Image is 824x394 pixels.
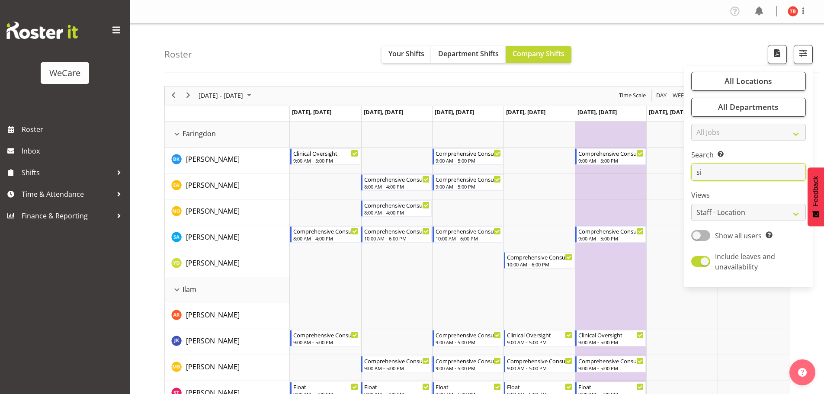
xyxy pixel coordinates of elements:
a: [PERSON_NAME] [186,232,240,242]
div: Float [507,382,572,391]
button: October 2025 [197,90,255,101]
div: Sarah Abbott"s event - Comprehensive Consult 8-4 Begin From Monday, October 20, 2025 at 8:00:00 A... [290,226,361,243]
td: Yvonne Denny resource [165,251,290,277]
div: Comprehensive Consult [507,356,572,365]
div: next period [181,86,196,105]
span: Finance & Reporting [22,209,112,222]
button: Feedback - Show survey [808,167,824,226]
div: Sarah Abbott"s event - Comprehensive Consult 10-6 Begin From Tuesday, October 21, 2025 at 10:00:0... [361,226,432,243]
button: Department Shifts [431,46,506,63]
div: Comprehensive Consult [293,330,359,339]
div: John Ko"s event - Clinical Oversight Begin From Friday, October 24, 2025 at 9:00:00 AM GMT+13:00 ... [575,330,646,346]
div: Matthew Brewer"s event - Comprehensive Consult Begin From Thursday, October 23, 2025 at 9:00:00 A... [504,356,574,372]
div: 9:00 AM - 5:00 PM [578,235,644,242]
div: 10:00 AM - 6:00 PM [507,261,572,268]
span: Department Shifts [438,49,499,58]
h4: Roster [164,49,192,59]
span: Faringdon [183,128,216,139]
label: Search [691,150,806,160]
div: 9:00 AM - 5:00 PM [578,339,644,346]
div: Matthew Brewer"s event - Comprehensive Consult Begin From Friday, October 24, 2025 at 9:00:00 AM ... [575,356,646,372]
div: 9:00 AM - 5:00 PM [436,183,501,190]
div: Yvonne Denny"s event - Comprehensive Consult 10-6 Begin From Thursday, October 23, 2025 at 10:00:... [504,252,574,269]
button: Filter Shifts [794,45,813,64]
span: Company Shifts [513,49,564,58]
div: October 20 - 26, 2025 [196,86,256,105]
div: Comprehensive Consult [436,356,501,365]
span: Ilam [183,284,196,295]
span: Include leaves and unavailability [715,252,775,272]
span: Show all users [715,231,762,240]
div: Brian Ko"s event - Clinical Oversight Begin From Monday, October 20, 2025 at 9:00:00 AM GMT+13:00... [290,148,361,165]
div: Comprehensive Consult [364,356,430,365]
a: [PERSON_NAME] [186,154,240,164]
div: 9:00 AM - 5:00 PM [293,157,359,164]
td: Matthew Brewer resource [165,355,290,381]
div: 9:00 AM - 5:00 PM [436,365,501,372]
div: 9:00 AM - 5:00 PM [436,157,501,164]
button: Timeline Week [671,90,689,101]
div: Float [364,382,430,391]
div: 8:00 AM - 4:00 PM [364,209,430,216]
span: [PERSON_NAME] [186,336,240,346]
span: [PERSON_NAME] [186,206,240,216]
img: tyla-boyd11707.jpg [788,6,798,16]
td: Ena Advincula resource [165,173,290,199]
td: Natasha Ottley resource [165,199,290,225]
span: Shifts [22,166,112,179]
span: [DATE], [DATE] [364,108,403,116]
div: Matthew Brewer"s event - Comprehensive Consult Begin From Tuesday, October 21, 2025 at 9:00:00 AM... [361,356,432,372]
button: Next [183,90,194,101]
div: Float [436,382,501,391]
span: Roster [22,123,125,136]
div: Float [293,382,359,391]
span: All Departments [718,102,779,112]
button: All Locations [691,72,806,91]
div: 8:00 AM - 4:00 PM [364,183,430,190]
span: Feedback [812,176,820,206]
div: John Ko"s event - Comprehensive Consult Begin From Wednesday, October 22, 2025 at 9:00:00 AM GMT+... [433,330,503,346]
div: Comprehensive Consult [436,330,501,339]
img: Rosterit website logo [6,22,78,39]
div: Comprehensive Consult 9-5 [436,175,501,183]
span: Day [655,90,667,101]
div: 9:00 AM - 5:00 PM [364,365,430,372]
div: Clinical Oversight [507,330,572,339]
div: Sarah Abbott"s event - Comprehensive Consult 10-6 Begin From Wednesday, October 22, 2025 at 10:00... [433,226,503,243]
span: Week [672,90,688,101]
td: Andrea Ramirez resource [165,303,290,329]
div: Comprehensive Consult 10-6 [507,253,572,261]
a: [PERSON_NAME] [186,362,240,372]
div: Comprehensive Consult 10-6 [436,227,501,235]
td: Brian Ko resource [165,147,290,173]
div: Brian Ko"s event - Comprehensive Consult 9-5 Begin From Wednesday, October 22, 2025 at 9:00:00 AM... [433,148,503,165]
div: 10:00 AM - 6:00 PM [364,235,430,242]
span: [DATE], [DATE] [435,108,474,116]
span: [DATE], [DATE] [292,108,331,116]
td: John Ko resource [165,329,290,355]
span: Time & Attendance [22,188,112,201]
a: [PERSON_NAME] [186,310,240,320]
div: John Ko"s event - Comprehensive Consult Begin From Monday, October 20, 2025 at 9:00:00 AM GMT+13:... [290,330,361,346]
div: Comprehensive Consult 10-6 [364,227,430,235]
div: John Ko"s event - Clinical Oversight Begin From Thursday, October 23, 2025 at 9:00:00 AM GMT+13:0... [504,330,574,346]
a: [PERSON_NAME] [186,180,240,190]
div: Comprehensive Consult 8-4 [364,175,430,183]
div: 9:00 AM - 5:00 PM [293,339,359,346]
div: Clinical Oversight [578,330,644,339]
button: Previous [168,90,180,101]
td: Sarah Abbott resource [165,225,290,251]
button: Time Scale [618,90,648,101]
div: Comprehensive Consult 8-4 [364,201,430,209]
div: Comprehensive Consult 9-5 [578,149,644,157]
span: All Locations [725,76,772,86]
div: Clinical Oversight [293,149,359,157]
input: Search [691,163,806,181]
div: 9:00 AM - 5:00 PM [578,157,644,164]
div: Natasha Ottley"s event - Comprehensive Consult 8-4 Begin From Tuesday, October 21, 2025 at 8:00:0... [361,200,432,217]
div: 8:00 AM - 4:00 PM [293,235,359,242]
